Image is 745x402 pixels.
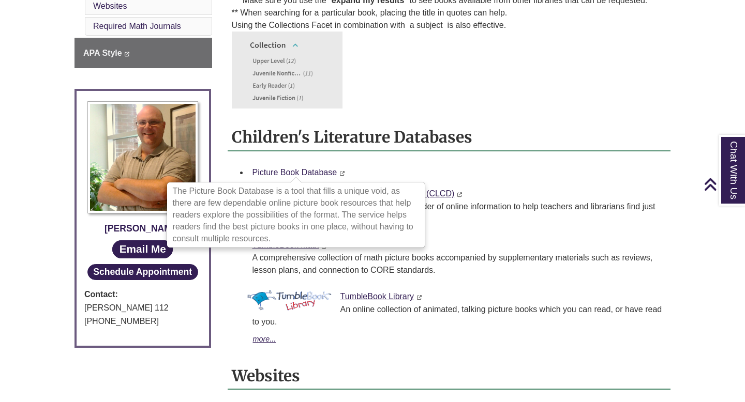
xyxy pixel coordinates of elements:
button: Schedule Appointment [87,264,198,280]
strong: Contact: [84,288,201,301]
h2: Children's Literature Databases [228,124,671,151]
a: Required Math Journals [93,22,181,30]
i: This link opens in a new window [321,244,327,249]
i: This link opens in a new window [339,171,345,176]
p: An online collection of animated, talking picture books which you can read, or have read to you. [252,303,663,328]
h2: Websites [228,363,671,390]
div: [PHONE_NUMBER] [84,315,201,328]
p: The premier single-source, single-search provider of online information to help teachers and libr... [252,200,663,225]
a: Email Me [112,240,173,258]
a: Cover ArtTumbleBook Library [340,292,414,301]
div: The Picture Book Database is a tool that fills a unique void, as there are few dependable online ... [168,183,424,247]
i: This link opens in a new window [457,192,463,197]
a: Websites [93,2,127,10]
a: APA Style [74,38,212,69]
img: Profile Photo [87,101,198,213]
button: more... [252,333,277,346]
img: Cover Art [245,290,338,311]
i: This link opens in a new window [124,52,130,56]
a: TumbleBook Math [252,241,319,250]
div: [PERSON_NAME] [84,221,201,236]
span: APA Style [83,49,122,57]
p: A comprehensive collection of math picture books accompanied by supplementary materials such as r... [252,252,663,276]
a: Profile Photo [PERSON_NAME] [84,101,201,235]
img: Collection Facet [232,32,342,109]
a: Picture Book Database [252,168,337,177]
div: [PERSON_NAME] 112 [84,301,201,315]
i: This link opens in a new window [416,295,422,300]
a: Back to Top [704,177,742,191]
